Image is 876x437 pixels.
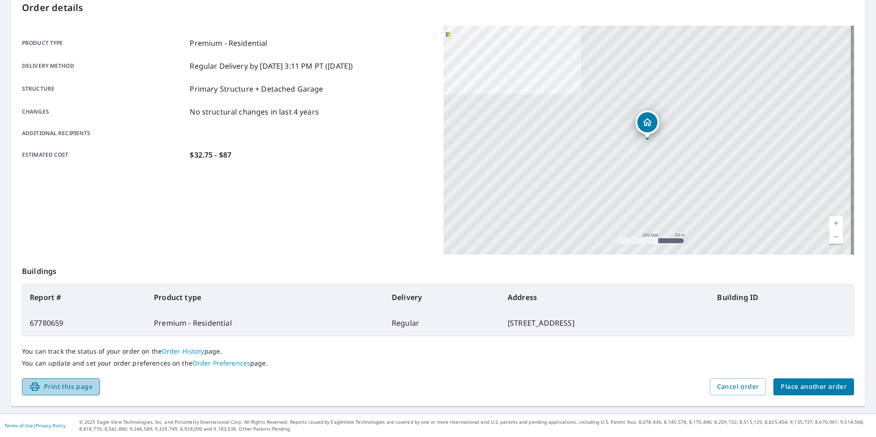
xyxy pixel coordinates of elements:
[829,216,843,230] a: Current Level 17, Zoom In
[5,423,66,428] p: |
[22,149,186,160] p: Estimated cost
[22,284,147,310] th: Report #
[190,149,231,160] p: $32.75 - $87
[773,378,854,395] button: Place another order
[717,381,759,393] span: Cancel order
[710,378,766,395] button: Cancel order
[5,422,33,429] a: Terms of Use
[829,230,843,244] a: Current Level 17, Zoom Out
[190,106,319,117] p: No structural changes in last 4 years
[147,284,384,310] th: Product type
[22,129,186,137] p: Additional recipients
[22,106,186,117] p: Changes
[22,83,186,94] p: Structure
[190,60,353,71] p: Regular Delivery by [DATE] 3:11 PM PT ([DATE])
[147,310,384,336] td: Premium - Residential
[190,83,323,94] p: Primary Structure + Detached Garage
[36,422,66,429] a: Privacy Policy
[190,38,267,49] p: Premium - Residential
[22,310,147,336] td: 67780659
[781,381,847,393] span: Place another order
[500,284,710,310] th: Address
[192,359,250,367] a: Order Preferences
[384,284,500,310] th: Delivery
[22,359,854,367] p: You can update and set your order preferences on the page.
[710,284,854,310] th: Building ID
[29,381,93,393] span: Print this page
[22,347,854,355] p: You can track the status of your order on the page.
[162,347,204,355] a: Order History
[22,60,186,71] p: Delivery method
[22,378,100,395] button: Print this page
[384,310,500,336] td: Regular
[79,419,871,432] p: © 2025 Eagle View Technologies, Inc. and Pictometry International Corp. All Rights Reserved. Repo...
[22,255,854,284] p: Buildings
[635,110,659,139] div: Dropped pin, building 1, Residential property, 16 Eddel Ave Wenham, MA 01984
[22,38,186,49] p: Product type
[22,1,854,15] p: Order details
[500,310,710,336] td: [STREET_ADDRESS]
